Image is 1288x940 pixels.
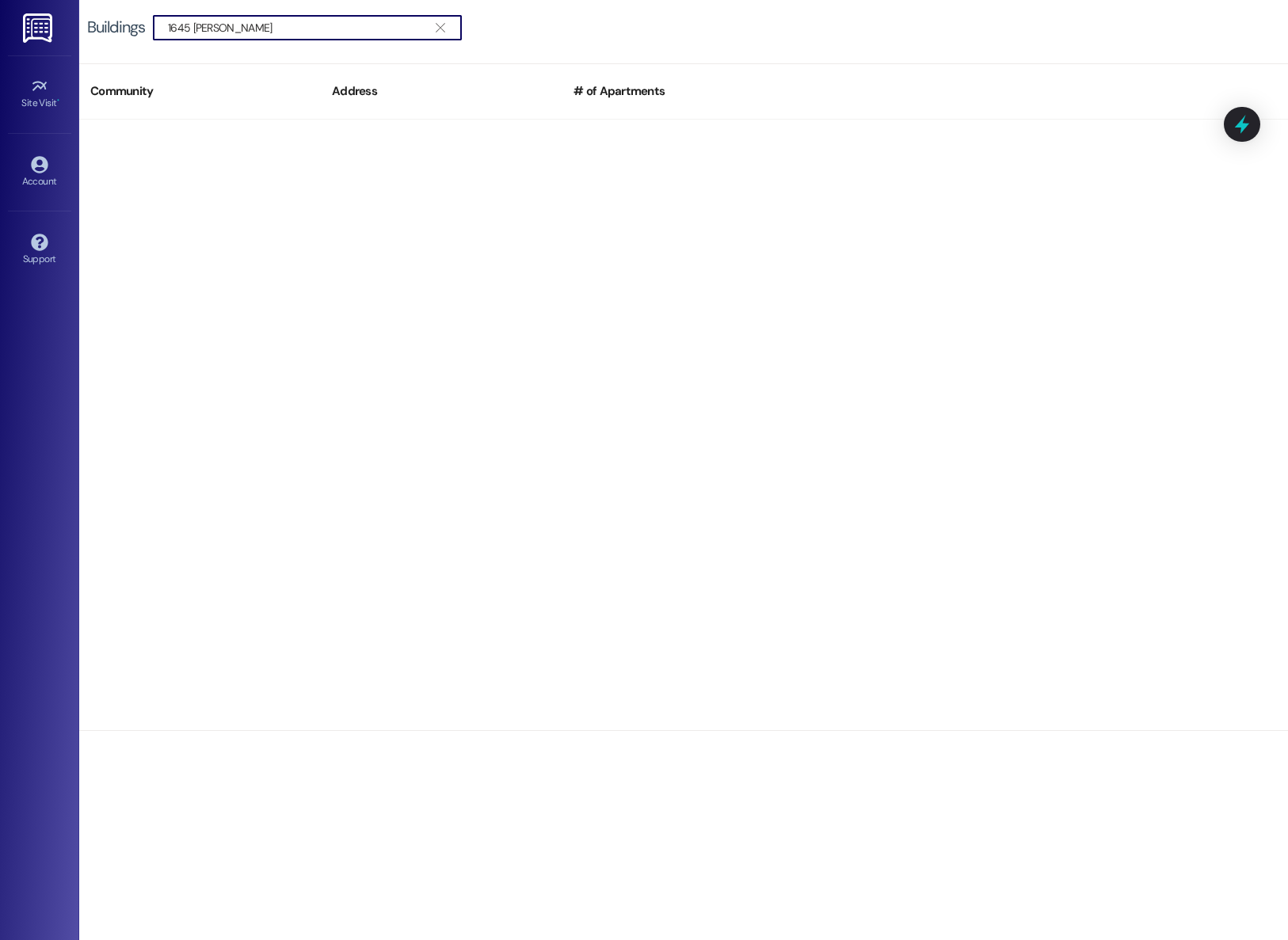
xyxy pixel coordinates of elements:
[8,229,71,272] a: Support
[562,72,804,111] div: # of Apartments
[321,72,562,111] div: Address
[8,73,71,116] a: Site Visit •
[436,21,444,34] i: 
[23,13,55,43] img: ResiDesk Logo
[57,95,59,106] span: •
[79,72,321,111] div: Community
[428,16,453,40] button: Clear text
[87,19,145,36] div: Buildings
[8,151,71,194] a: Account
[168,17,428,39] input: Search by building address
